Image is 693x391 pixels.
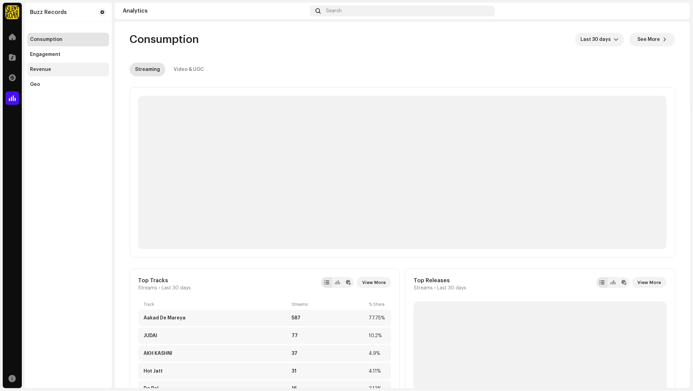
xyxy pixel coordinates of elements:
[638,276,661,289] span: View More
[144,302,289,307] div: Track
[357,277,391,288] button: View More
[414,277,466,284] div: Top Releases
[162,285,191,291] span: Last 30 days
[292,302,366,307] div: Streams
[144,369,163,374] div: Hot Jatt
[27,48,109,61] re-m-nav-item: Engagement
[138,285,157,291] span: Streams
[292,333,366,339] div: 77
[638,33,660,46] span: See More
[369,333,386,339] div: 10.2%
[369,302,386,307] div: % Share
[369,315,386,321] div: 77.75%
[414,285,433,291] span: Streams
[130,33,199,46] span: Consumption
[27,33,109,46] re-m-nav-item: Consumption
[135,63,160,76] div: Streaming
[30,82,40,87] div: Geo
[30,37,62,42] div: Consumption
[369,369,386,374] div: 4.11%
[614,33,619,46] div: dropdown trigger
[30,52,60,57] div: Engagement
[144,315,186,321] div: Aakad De Mareya
[30,10,67,15] div: Buzz Records
[30,67,51,72] div: Revenue
[292,315,366,321] div: 587
[437,285,466,291] span: Last 30 days
[671,5,682,16] img: 394d8f48-1f97-41fc-bb7d-49a5ebbdd6a4
[434,285,436,291] span: •
[581,33,614,46] span: Last 30 days
[27,63,109,76] re-m-nav-item: Revenue
[27,78,109,91] re-m-nav-item: Geo
[632,277,667,288] button: View More
[159,285,160,291] span: •
[326,8,342,14] span: Search
[144,333,157,339] div: JUDAI
[144,351,172,356] div: AKH KASHNI
[292,369,366,374] div: 31
[138,277,191,284] div: Top Tracks
[5,5,19,19] img: fcfd72e7-8859-4002-b0df-9a7058150634
[630,33,675,46] button: See More
[123,8,307,14] div: Analytics
[174,63,204,76] div: Video & UGC
[292,351,366,356] div: 37
[369,351,386,356] div: 4.9%
[362,276,386,289] span: View More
